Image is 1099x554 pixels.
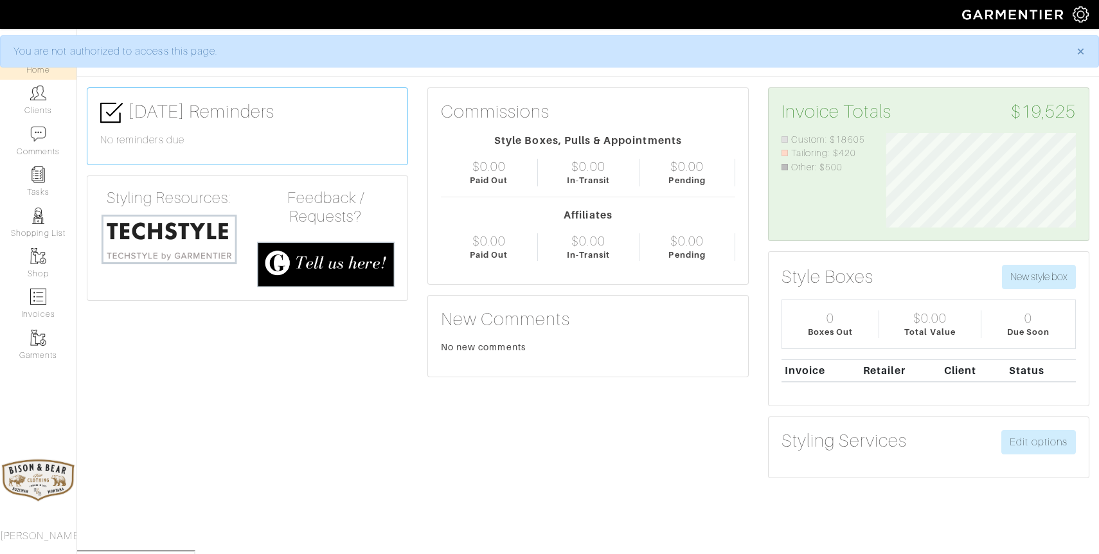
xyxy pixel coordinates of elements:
[257,189,395,226] h4: Feedback / Requests?
[1024,310,1032,326] div: 0
[782,266,874,288] h3: Style Boxes
[100,102,123,124] img: check-box-icon-36a4915ff3ba2bd8f6e4f29bc755bb66becd62c870f447fc0dd1365fcfddab58.png
[100,134,395,147] h6: No reminders due
[571,233,605,249] div: $0.00
[826,310,834,326] div: 0
[30,289,46,305] img: orders-icon-0abe47150d42831381b5fb84f609e132dff9fe21cb692f30cb5eec754e2cba89.png
[782,101,1076,123] h3: Invoice Totals
[100,213,238,265] img: techstyle-93310999766a10050dc78ceb7f971a75838126fd19372ce40ba20cdf6a89b94b.png
[13,44,1057,59] div: You are not authorized to access this page.
[257,242,395,288] img: feedback_requests-3821251ac2bd56c73c230f3229a5b25d6eb027adea667894f41107c140538ee0.png
[100,189,238,208] h4: Styling Resources:
[1001,430,1076,454] a: Edit options
[670,159,704,174] div: $0.00
[668,174,705,186] div: Pending
[441,341,735,353] div: No new comments
[1007,326,1050,338] div: Due Soon
[567,249,611,261] div: In-Transit
[1076,42,1086,60] span: ×
[782,161,867,175] li: Other: $500
[470,174,508,186] div: Paid Out
[782,359,860,382] th: Invoice
[472,159,506,174] div: $0.00
[956,3,1073,26] img: garmentier-logo-header-white-b43fb05a5012e4ada735d5af1a66efaba907eab6374d6393d1fbf88cb4ef424d.png
[571,159,605,174] div: $0.00
[1011,101,1076,123] span: $19,525
[441,101,550,123] h3: Commissions
[30,126,46,142] img: comment-icon-a0a6a9ef722e966f86d9cbdc48e553b5cf19dbc54f86b18d962a5391bc8f6eb6.png
[100,101,395,124] h3: [DATE] Reminders
[441,133,735,148] div: Style Boxes, Pulls & Appointments
[30,330,46,346] img: garments-icon-b7da505a4dc4fd61783c78ac3ca0ef83fa9d6f193b1c9dc38574b1d14d53ca28.png
[808,326,853,338] div: Boxes Out
[472,233,506,249] div: $0.00
[1006,359,1076,382] th: Status
[470,249,508,261] div: Paid Out
[30,85,46,101] img: clients-icon-6bae9207a08558b7cb47a8932f037763ab4055f8c8b6bfacd5dc20c3e0201464.png
[904,326,956,338] div: Total Value
[1002,265,1076,289] button: New style box
[668,249,705,261] div: Pending
[782,147,867,161] li: Tailoring: $420
[567,174,611,186] div: In-Transit
[441,208,735,223] div: Affiliates
[860,359,941,382] th: Retailer
[1073,6,1089,22] img: gear-icon-white-bd11855cb880d31180b6d7d6211b90ccbf57a29d726f0c71d8c61bd08dd39cc2.png
[30,208,46,224] img: stylists-icon-eb353228a002819b7ec25b43dbf5f0378dd9e0616d9560372ff212230b889e62.png
[670,233,704,249] div: $0.00
[941,359,1006,382] th: Client
[441,308,735,330] h3: New Comments
[913,310,947,326] div: $0.00
[30,166,46,183] img: reminder-icon-8004d30b9f0a5d33ae49ab947aed9ed385cf756f9e5892f1edd6e32f2345188e.png
[782,430,907,452] h3: Styling Services
[782,133,867,147] li: Custom: $18605
[30,248,46,264] img: garments-icon-b7da505a4dc4fd61783c78ac3ca0ef83fa9d6f193b1c9dc38574b1d14d53ca28.png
